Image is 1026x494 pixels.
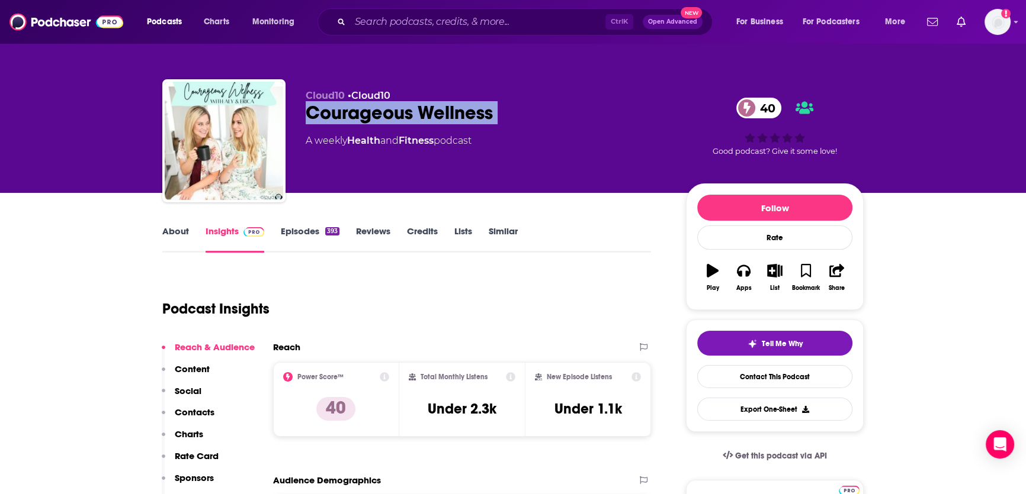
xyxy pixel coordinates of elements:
button: Reach & Audience [162,341,255,363]
button: Open AdvancedNew [643,15,703,29]
button: Rate Card [162,450,219,472]
a: Fitness [399,135,434,146]
a: Charts [196,12,236,31]
div: Apps [736,285,752,292]
span: Get this podcast via API [735,451,827,461]
img: Podchaser Pro [243,227,264,237]
p: 40 [316,397,355,421]
span: Cloud10 [306,90,345,101]
span: Open Advanced [648,19,697,25]
span: • [348,90,390,101]
a: Contact This Podcast [697,365,852,388]
a: Reviews [356,225,390,253]
button: Share [822,256,852,299]
button: Contacts [162,406,214,428]
button: Show profile menu [985,9,1011,35]
a: Episodes393 [281,225,339,253]
h2: Total Monthly Listens [421,373,488,381]
div: Bookmark [792,285,820,292]
span: Good podcast? Give it some love! [713,147,837,156]
button: open menu [795,12,877,31]
button: Sponsors [162,472,214,494]
p: Charts [175,428,203,440]
p: Social [175,385,201,396]
span: Podcasts [147,14,182,30]
span: and [380,135,399,146]
button: tell me why sparkleTell Me Why [697,331,852,356]
span: Tell Me Why [762,339,803,348]
span: 40 [748,98,781,118]
button: Follow [697,195,852,221]
h2: Reach [273,341,300,353]
span: Monitoring [252,14,294,30]
button: Charts [162,428,203,450]
div: Share [829,285,845,292]
div: Play [707,285,719,292]
a: InsightsPodchaser Pro [206,225,264,253]
img: User Profile [985,9,1011,35]
span: Charts [204,14,229,30]
h2: Audience Demographics [273,474,381,486]
button: open menu [244,12,310,31]
span: Ctrl K [605,14,633,30]
span: New [681,7,702,18]
a: 40 [736,98,781,118]
div: 393 [325,227,339,235]
a: Cloud10 [351,90,390,101]
a: Credits [407,225,438,253]
button: Social [162,385,201,407]
a: Get this podcast via API [713,441,836,470]
div: List [770,285,780,292]
a: Show notifications dropdown [952,12,970,32]
button: Apps [728,256,759,299]
div: 40Good podcast? Give it some love! [686,90,864,163]
span: Logged in as vivianamoreno [985,9,1011,35]
button: Bookmark [790,256,821,299]
p: Sponsors [175,472,214,483]
p: Rate Card [175,450,219,461]
button: List [759,256,790,299]
p: Reach & Audience [175,341,255,353]
button: open menu [728,12,798,31]
p: Contacts [175,406,214,418]
span: More [885,14,905,30]
button: Play [697,256,728,299]
svg: Add a profile image [1001,9,1011,18]
div: Search podcasts, credits, & more... [329,8,724,35]
button: open menu [877,12,920,31]
div: Rate [697,225,852,250]
span: For Business [736,14,783,30]
button: Content [162,363,210,385]
button: Export One-Sheet [697,398,852,421]
h3: Under 2.3k [428,400,496,418]
h2: New Episode Listens [547,373,612,381]
a: Similar [489,225,518,253]
span: For Podcasters [803,14,860,30]
img: Podchaser - Follow, Share and Rate Podcasts [9,11,123,33]
h2: Power Score™ [297,373,344,381]
a: Show notifications dropdown [922,12,942,32]
img: tell me why sparkle [748,339,757,348]
input: Search podcasts, credits, & more... [350,12,605,31]
p: Content [175,363,210,374]
a: About [162,225,189,253]
div: Open Intercom Messenger [986,430,1014,459]
a: Lists [454,225,472,253]
h3: Under 1.1k [554,400,622,418]
h1: Podcast Insights [162,300,270,318]
div: A weekly podcast [306,134,472,148]
img: Courageous Wellness [165,82,283,200]
a: Health [347,135,380,146]
button: open menu [139,12,197,31]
